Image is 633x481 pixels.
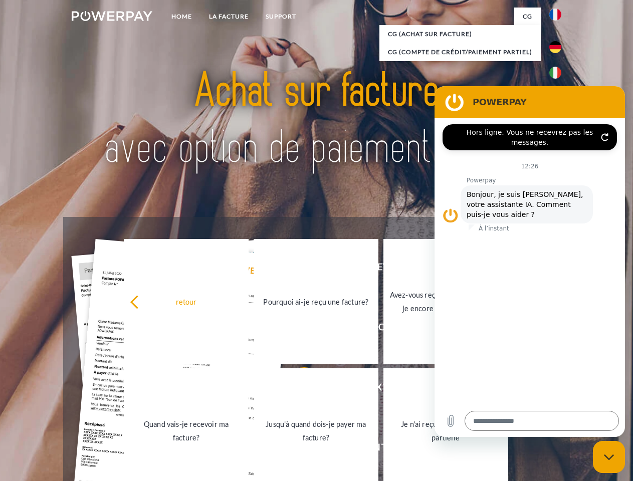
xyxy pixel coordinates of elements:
[549,9,561,21] img: fr
[260,417,372,444] div: Jusqu'à quand dois-je payer ma facture?
[379,43,541,61] a: CG (Compte de crédit/paiement partiel)
[260,295,372,308] div: Pourquoi ai-je reçu une facture?
[72,11,152,21] img: logo-powerpay-white.svg
[514,8,541,26] a: CG
[379,25,541,43] a: CG (achat sur facture)
[389,417,502,444] div: Je n'ai reçu qu'une livraison partielle
[96,48,537,192] img: title-powerpay_fr.svg
[389,288,502,315] div: Avez-vous reçu mes paiements, ai-je encore un solde ouvert?
[549,41,561,53] img: de
[383,239,508,364] a: Avez-vous reçu mes paiements, ai-je encore un solde ouvert?
[163,8,200,26] a: Home
[549,67,561,79] img: it
[593,441,625,473] iframe: Bouton de lancement de la fenêtre de messagerie, conversation en cours
[257,8,305,26] a: Support
[200,8,257,26] a: LA FACTURE
[435,86,625,437] iframe: Fenêtre de messagerie
[130,417,243,444] div: Quand vais-je recevoir ma facture?
[130,295,243,308] div: retour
